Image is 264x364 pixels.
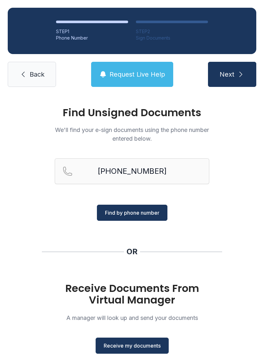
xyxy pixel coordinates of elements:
[104,342,161,350] span: Receive my documents
[109,70,165,79] span: Request Live Help
[220,70,234,79] span: Next
[56,28,128,35] div: STEP 1
[127,247,137,257] div: OR
[55,126,209,143] p: We'll find your e-sign documents using the phone number entered below.
[136,35,208,41] div: Sign Documents
[30,70,44,79] span: Back
[105,209,159,217] span: Find by phone number
[55,158,209,184] input: Reservation phone number
[55,313,209,322] p: A manager will look up and send your documents
[55,283,209,306] h1: Receive Documents From Virtual Manager
[55,107,209,118] h1: Find Unsigned Documents
[56,35,128,41] div: Phone Number
[136,28,208,35] div: STEP 2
